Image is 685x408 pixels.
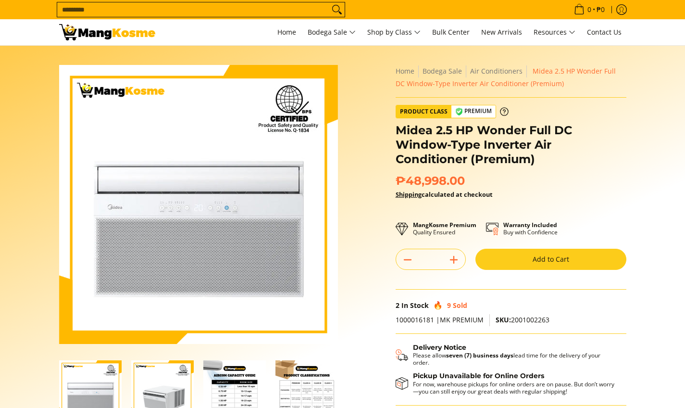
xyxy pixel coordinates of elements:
img: Midea Wonder 2.5 Full DC HP Window-Type Inverter Aircon l Mang Kosme [59,24,155,40]
button: Shipping & Delivery [396,344,617,367]
span: 0 [586,6,593,13]
span: SKU: [496,315,511,324]
span: 1000016181 |MK PREMIUM [396,315,484,324]
span: Premium [451,105,496,117]
a: Resources [529,19,580,45]
p: Buy with Confidence [503,221,558,236]
p: Quality Ensured [413,221,476,236]
a: Shipping [396,190,422,199]
nav: Main Menu [165,19,626,45]
img: https://mangkosme.com/products/midea-wonder-2-5hp-window-type-inverter-aircon-premium [59,65,338,344]
span: In Stock [401,301,429,310]
strong: seven (7) business days [446,351,513,359]
span: Bodega Sale [308,26,356,38]
strong: MangKosme Premium [413,221,476,229]
span: Product Class [396,105,451,118]
span: Home [277,27,296,37]
strong: Pickup Unavailable for Online Orders [413,371,544,380]
nav: Breadcrumbs [396,65,626,90]
button: Search [329,2,345,17]
a: Bulk Center [427,19,474,45]
a: Product Class Premium [396,105,509,118]
h1: Midea 2.5 HP Wonder Full DC Window-Type Inverter Air Conditioner (Premium) [396,123,626,166]
strong: calculated at checkout [396,190,493,199]
span: Bulk Center [432,27,470,37]
a: Bodega Sale [303,19,361,45]
span: 2 [396,301,399,310]
span: New Arrivals [481,27,522,37]
span: 2001002263 [496,315,549,324]
span: Sold [453,301,467,310]
button: Add to Cart [475,249,626,270]
a: New Arrivals [476,19,527,45]
span: • [571,4,608,15]
a: Home [273,19,301,45]
button: Add [442,252,465,268]
strong: Delivery Notice [413,343,466,352]
button: Subtract [396,252,419,268]
a: Contact Us [582,19,626,45]
span: Shop by Class [367,26,421,38]
span: 9 [447,301,451,310]
img: premium-badge-icon.webp [455,108,463,115]
span: ₱0 [595,6,606,13]
span: Resources [534,26,575,38]
a: Bodega Sale [423,66,462,76]
a: Home [396,66,414,76]
p: For now, warehouse pickups for online orders are on pause. But don’t worry—you can still enjoy ou... [413,381,617,395]
span: ₱48,998.00 [396,174,465,188]
a: Shop by Class [362,19,425,45]
a: Air Conditioners [470,66,523,76]
span: Contact Us [587,27,622,37]
strong: Warranty Included [503,221,557,229]
p: Please allow lead time for the delivery of your order. [413,352,617,366]
span: Midea 2.5 HP Wonder Full DC Window-Type Inverter Air Conditioner (Premium) [396,66,616,88]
